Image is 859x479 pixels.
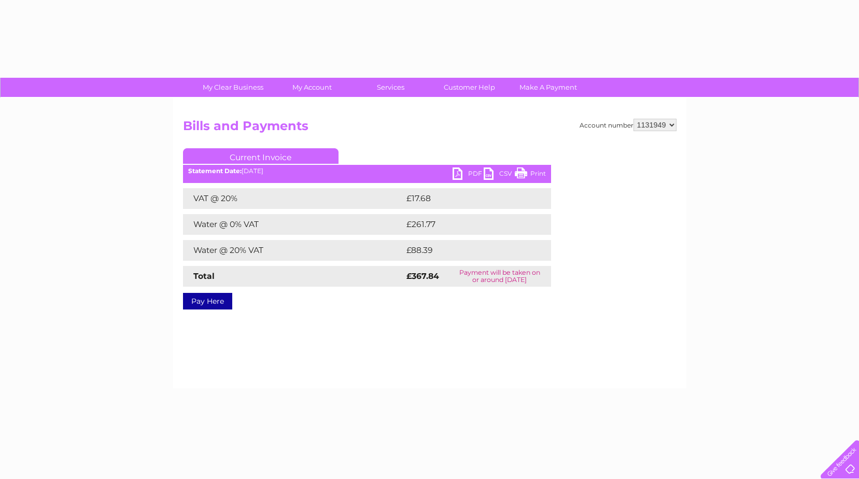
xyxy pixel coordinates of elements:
td: £261.77 [404,214,532,235]
strong: Total [193,271,215,281]
a: Customer Help [427,78,512,97]
a: PDF [453,167,484,182]
td: £17.68 [404,188,529,209]
strong: £367.84 [406,271,439,281]
a: Pay Here [183,293,232,309]
td: VAT @ 20% [183,188,404,209]
a: CSV [484,167,515,182]
a: Print [515,167,546,182]
h2: Bills and Payments [183,119,677,138]
a: My Account [269,78,355,97]
td: Water @ 20% VAT [183,240,404,261]
b: Statement Date: [188,167,242,175]
a: Make A Payment [505,78,591,97]
a: My Clear Business [190,78,276,97]
a: Current Invoice [183,148,339,164]
td: Payment will be taken on or around [DATE] [448,266,551,287]
div: Account number [580,119,677,131]
div: [DATE] [183,167,551,175]
td: Water @ 0% VAT [183,214,404,235]
td: £88.39 [404,240,530,261]
a: Services [348,78,433,97]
